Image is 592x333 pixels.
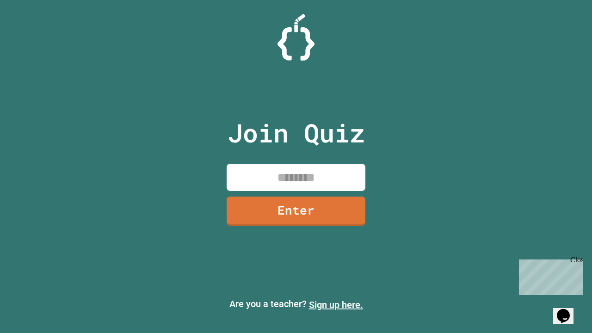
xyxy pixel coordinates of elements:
img: Logo.svg [277,14,314,61]
a: Sign up here. [309,299,363,310]
iframe: chat widget [553,296,583,324]
div: Chat with us now!Close [4,4,64,59]
p: Are you a teacher? [7,297,585,312]
a: Enter [227,197,365,226]
p: Join Quiz [228,114,365,152]
iframe: chat widget [515,256,583,295]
